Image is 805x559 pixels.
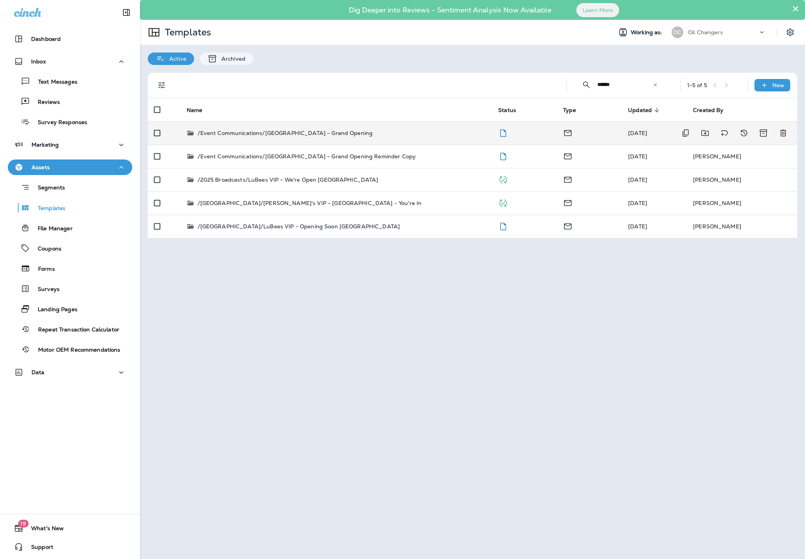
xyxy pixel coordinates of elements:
span: Andrea Alcala [628,153,647,160]
button: Settings [783,25,797,39]
p: Reviews [30,99,60,106]
button: Forms [8,260,132,277]
td: [PERSON_NAME] [687,168,797,191]
button: View Changelog [736,125,752,141]
span: Name [187,107,203,114]
button: Inbox [8,54,132,69]
span: Email [563,222,572,229]
div: OC [672,26,683,38]
p: /2025 Broadcasts/LuBees VIP - We're Open [GEOGRAPHIC_DATA] [198,176,378,184]
p: Dashboard [31,36,61,42]
span: Brookelynn Miller [628,176,647,183]
button: Surveys [8,280,132,297]
span: Andrea Alcala [628,200,647,207]
button: Repeat Transaction Calculator [8,321,132,337]
button: Marketing [8,137,132,152]
span: Created By [693,107,723,114]
button: Archive [756,125,772,141]
span: Updated [628,107,652,114]
p: File Manager [30,225,73,233]
span: Andrea Alcala [628,223,647,230]
button: Learn More [576,3,619,17]
button: Assets [8,159,132,175]
button: Landing Pages [8,301,132,317]
p: Survey Responses [30,119,87,126]
span: Updated [628,107,662,114]
button: Delete [775,125,791,141]
span: Email [563,199,572,206]
span: Andrea Alcala [628,130,647,137]
p: Coupons [30,245,61,253]
button: Duplicate [678,125,693,141]
span: Support [23,544,53,553]
span: What's New [23,525,64,534]
p: Templates [162,26,211,38]
span: Created By [693,107,733,114]
span: Draft [498,129,508,136]
p: Surveys [30,286,59,293]
button: Data [8,364,132,380]
span: Published [498,199,508,206]
p: New [772,82,784,88]
span: Published [498,175,508,182]
span: Email [563,175,572,182]
button: Motor OEM Recommendations [8,341,132,357]
p: /[GEOGRAPHIC_DATA]/LuBees VIP - Opening Soon [GEOGRAPHIC_DATA] [198,223,400,230]
td: [PERSON_NAME] [687,215,797,238]
span: Status [498,107,526,114]
button: Reviews [8,93,132,110]
p: Dig Deeper into Reviews - Sentiment Analysis Now Available [326,9,574,11]
p: Oil Changers [688,29,723,35]
p: /[GEOGRAPHIC_DATA]/[PERSON_NAME]'s VIP - [GEOGRAPHIC_DATA] - You're In [198,199,422,207]
button: Filters [154,77,170,93]
button: Survey Responses [8,114,132,130]
div: 1 - 5 of 5 [687,82,707,88]
p: Segments [30,184,65,192]
p: Repeat Transaction Calculator [30,326,119,334]
button: Move to folder [697,125,713,141]
p: Inbox [31,58,46,65]
p: /Event Communications/[GEOGRAPHIC_DATA] - Grand Opening [198,129,373,137]
span: Draft [498,152,508,159]
p: Archived [217,56,245,62]
button: Text Messages [8,73,132,89]
button: Close [792,2,799,15]
button: Coupons [8,240,132,256]
span: 19 [18,520,28,527]
span: Status [498,107,516,114]
p: Text Messages [30,79,77,86]
p: Templates [30,205,65,212]
p: /Event Communications/[GEOGRAPHIC_DATA] - Grand Opening Reminder Copy [198,152,416,160]
span: Type [563,107,586,114]
span: Email [563,129,572,136]
button: Collapse Search [579,77,594,93]
button: Collapse Sidebar [115,5,137,20]
p: Assets [31,164,50,170]
button: Templates [8,200,132,216]
button: Support [8,539,132,555]
button: Segments [8,179,132,196]
span: Type [563,107,576,114]
button: 19What's New [8,520,132,536]
span: Working as: [631,29,664,36]
p: Motor OEM Recommendations [30,347,121,354]
p: Forms [30,266,55,273]
td: [PERSON_NAME] [687,145,797,168]
p: Active [165,56,186,62]
p: Marketing [31,142,59,148]
button: Add tags [717,125,732,141]
button: File Manager [8,220,132,236]
span: Name [187,107,213,114]
p: Data [31,369,45,375]
span: Email [563,152,572,159]
p: Landing Pages [30,306,77,314]
button: Dashboard [8,31,132,47]
span: Draft [498,222,508,229]
td: [PERSON_NAME] [687,191,797,215]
